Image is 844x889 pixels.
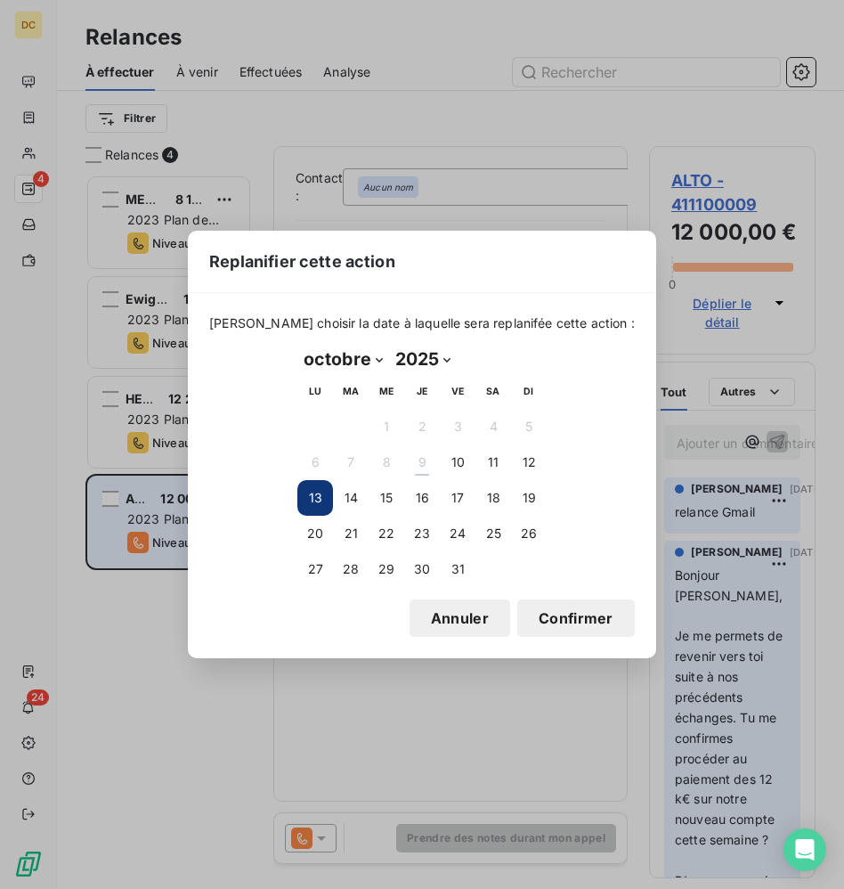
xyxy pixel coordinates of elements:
[297,444,333,480] button: 6
[209,249,395,273] span: Replanifier cette action
[404,444,440,480] button: 9
[475,409,511,444] button: 4
[475,516,511,551] button: 25
[440,516,475,551] button: 24
[404,373,440,409] th: jeudi
[410,599,510,637] button: Annuler
[333,444,369,480] button: 7
[440,409,475,444] button: 3
[475,373,511,409] th: samedi
[333,373,369,409] th: mardi
[511,444,547,480] button: 12
[404,551,440,587] button: 30
[511,373,547,409] th: dimanche
[369,409,404,444] button: 1
[297,516,333,551] button: 20
[209,314,635,332] span: [PERSON_NAME] choisir la date à laquelle sera replanifée cette action :
[511,409,547,444] button: 5
[369,551,404,587] button: 29
[369,373,404,409] th: mercredi
[404,480,440,516] button: 16
[783,828,826,871] div: Open Intercom Messenger
[440,373,475,409] th: vendredi
[517,599,635,637] button: Confirmer
[404,409,440,444] button: 2
[297,480,333,516] button: 13
[333,516,369,551] button: 21
[369,516,404,551] button: 22
[511,516,547,551] button: 26
[440,444,475,480] button: 10
[297,551,333,587] button: 27
[333,551,369,587] button: 28
[511,480,547,516] button: 19
[333,480,369,516] button: 14
[475,480,511,516] button: 18
[440,480,475,516] button: 17
[404,516,440,551] button: 23
[440,551,475,587] button: 31
[369,444,404,480] button: 8
[297,373,333,409] th: lundi
[475,444,511,480] button: 11
[369,480,404,516] button: 15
